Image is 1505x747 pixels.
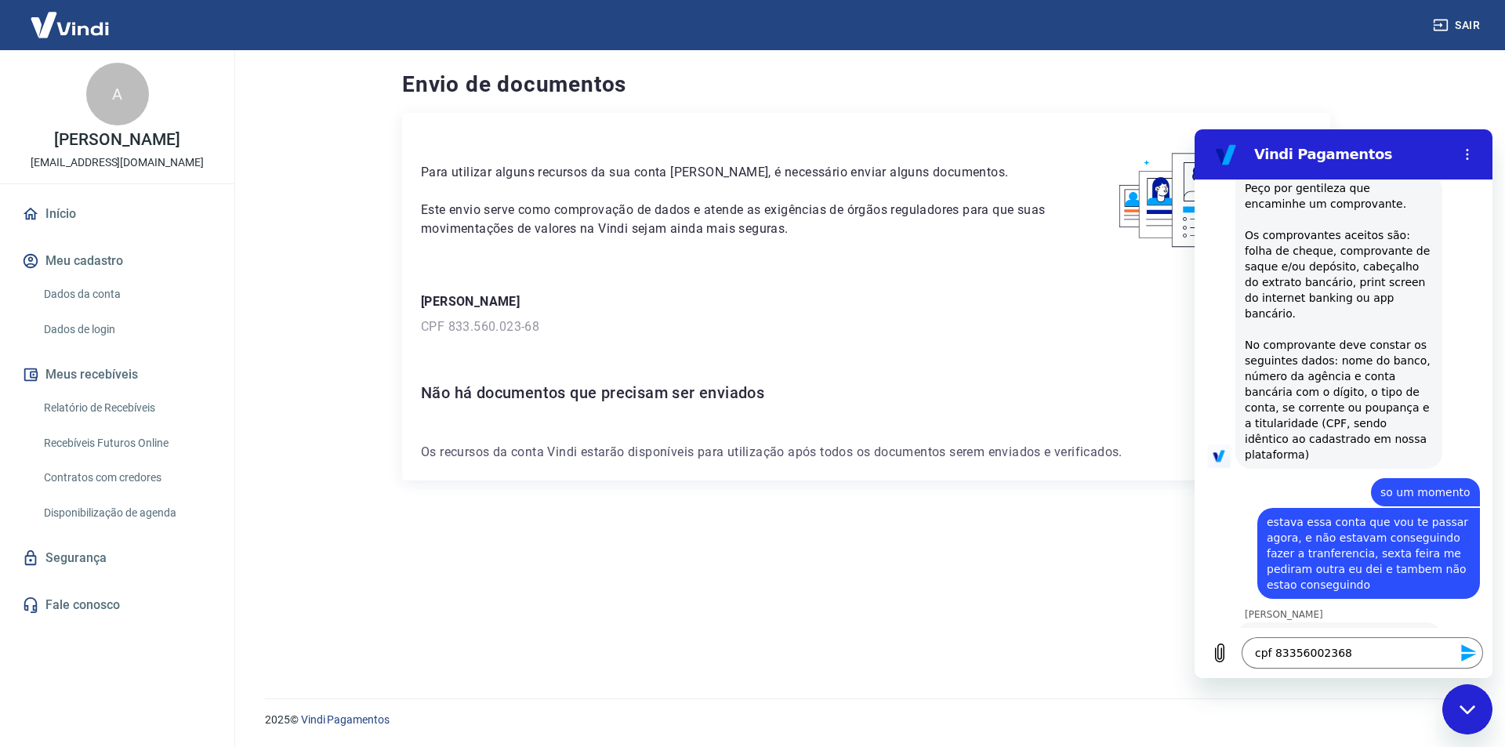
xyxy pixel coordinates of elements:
[38,497,216,529] a: Disponibilização de agenda
[421,380,1311,405] h6: Não há documentos que precisam ser enviados
[1430,11,1486,40] button: Sair
[301,713,390,726] a: Vindi Pagamentos
[31,154,204,171] p: [EMAIL_ADDRESS][DOMAIN_NAME]
[19,244,216,278] button: Meu cadastro
[421,292,1311,311] p: [PERSON_NAME]
[1442,684,1492,734] iframe: Botão para abrir a janela de mensagens, conversa em andamento
[38,392,216,424] a: Relatório de Recebíveis
[19,541,216,575] a: Segurança
[86,63,149,125] div: A
[19,197,216,231] a: Início
[19,588,216,622] a: Fale conosco
[38,314,216,346] a: Dados de login
[38,462,216,494] a: Contratos com credores
[421,443,1311,462] p: Os recursos da conta Vindi estarão disponíveis para utilização após todos os documentos serem env...
[1093,132,1311,255] img: waiting_documents.41d9841a9773e5fdf392cede4d13b617.svg
[19,357,216,392] button: Meus recebíveis
[421,163,1055,182] p: Para utilizar alguns recursos da sua conta [PERSON_NAME], é necessário enviar alguns documentos.
[402,69,1330,100] h4: Envio de documentos
[1195,129,1492,678] iframe: Janela de mensagens
[265,712,1467,728] p: 2025 ©
[38,427,216,459] a: Recebíveis Futuros Online
[421,201,1055,238] p: Este envio serve como comprovação de dados e atende as exigências de órgãos reguladores para que ...
[54,132,180,148] p: [PERSON_NAME]
[19,1,121,49] img: Vindi
[421,317,1311,336] p: CPF 833.560.023-68
[38,278,216,310] a: Dados da conta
